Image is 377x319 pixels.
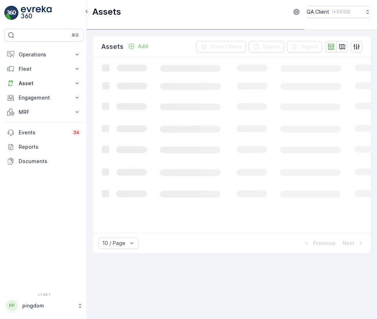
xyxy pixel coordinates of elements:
[210,43,242,50] p: Clear Filters
[4,105,84,119] button: MRF
[19,158,81,165] p: Documents
[4,91,84,105] button: Engagement
[19,80,69,87] p: Asset
[302,239,336,248] button: Previous
[19,94,69,101] p: Engagement
[21,6,52,20] img: logo_light-DOdMpM7g.png
[4,125,84,140] a: Events34
[22,302,74,309] p: pingdom
[307,6,371,18] button: QA Client(+03:00)
[71,32,79,38] p: ⌘B
[6,300,18,311] div: PP
[101,42,124,52] p: Assets
[332,9,350,15] p: ( +03:00 )
[343,240,354,247] p: Next
[73,130,79,135] p: 34
[287,41,322,52] button: Import
[4,292,84,297] span: v 1.48.1
[196,41,246,52] button: Clear Filters
[19,129,68,136] p: Events
[19,143,81,151] p: Reports
[249,41,284,52] button: Export
[19,51,69,58] p: Operations
[92,6,121,18] p: Assets
[138,43,148,50] p: Add
[19,65,69,73] p: Fleet
[4,154,84,168] a: Documents
[301,43,318,50] p: Import
[125,42,151,51] button: Add
[4,6,19,20] img: logo
[19,108,69,116] p: MRF
[4,62,84,76] button: Fleet
[313,240,335,247] p: Previous
[4,298,84,313] button: PPpingdom
[342,239,365,248] button: Next
[263,43,280,50] p: Export
[4,47,84,62] button: Operations
[4,76,84,91] button: Asset
[307,8,329,15] p: QA Client
[4,140,84,154] a: Reports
